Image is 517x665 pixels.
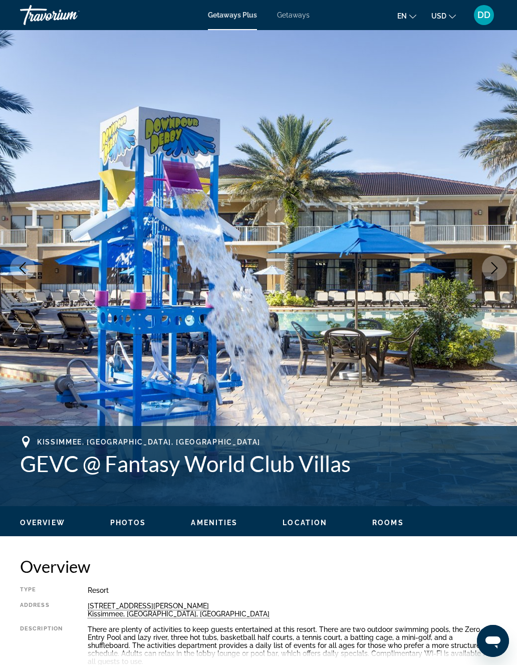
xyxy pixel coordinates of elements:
span: Kissimmee, [GEOGRAPHIC_DATA], [GEOGRAPHIC_DATA] [37,438,261,446]
span: Amenities [191,519,237,527]
button: User Menu [471,5,497,26]
span: en [397,12,407,20]
div: Resort [88,586,497,594]
button: Overview [20,518,65,527]
h1: GEVC @ Fantasy World Club Villas [20,451,497,477]
button: Previous image [10,256,35,281]
span: Photos [110,519,146,527]
h2: Overview [20,556,497,576]
button: Change language [397,9,416,23]
span: Rooms [372,519,404,527]
iframe: Button to launch messaging window [477,625,509,657]
div: Address [20,602,63,618]
a: Getaways Plus [208,11,257,19]
a: Getaways [277,11,310,19]
button: Amenities [191,518,237,527]
span: Location [283,519,327,527]
button: Photos [110,518,146,527]
span: USD [431,12,446,20]
button: Rooms [372,518,404,527]
button: Change currency [431,9,456,23]
span: Overview [20,519,65,527]
span: DD [477,10,490,20]
a: Travorium [20,2,120,28]
button: Next image [482,256,507,281]
button: Location [283,518,327,527]
div: Type [20,586,63,594]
